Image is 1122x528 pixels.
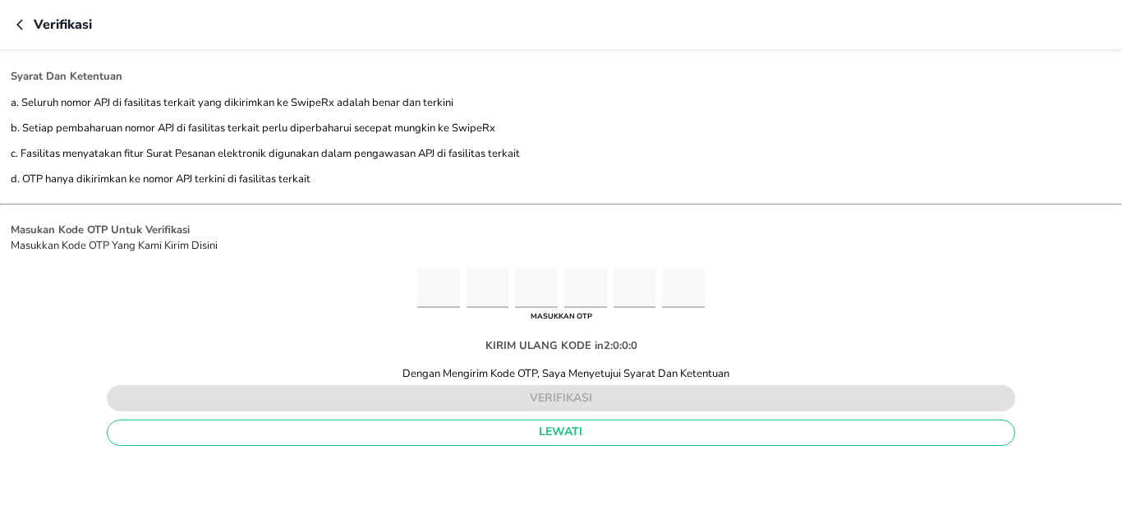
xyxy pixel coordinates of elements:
button: lewati [107,420,1015,446]
input: Please enter OTP character 3 [515,268,558,308]
p: Verifikasi [34,15,92,34]
input: Please enter OTP character 2 [467,268,509,308]
input: Please enter OTP character 5 [614,268,656,308]
div: KIRIM ULANG KODE in2:0:0:0 [472,325,651,366]
input: Please enter OTP character 1 [417,268,460,308]
input: Please enter OTP character 4 [564,268,607,308]
span: lewati [121,422,1001,443]
div: MASUKKAN OTP [527,308,596,326]
div: Dengan Mengirim Kode OTP, Saya Menyetujui Syarat Dan Ketentuan [393,366,730,381]
input: Please enter OTP character 6 [662,268,705,308]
